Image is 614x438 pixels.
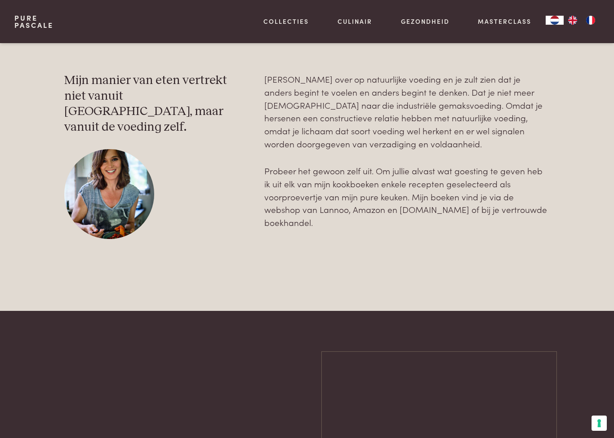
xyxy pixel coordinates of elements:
[564,16,582,25] a: EN
[338,17,372,26] a: Culinair
[264,73,550,150] p: [PERSON_NAME] over op natuurlijke voeding en je zult zien dat je anders begint te voelen en ander...
[401,17,449,26] a: Gezondheid
[478,17,531,26] a: Masterclass
[264,164,550,229] p: Probeer het gewoon zelf uit. Om jullie alvast wat goesting te geven heb ik uit elk van mijn kookb...
[582,16,600,25] a: FR
[546,16,564,25] a: NL
[64,149,154,239] img: pure-pascale-naessens-pn356142
[564,16,600,25] ul: Language list
[592,416,607,431] button: Uw voorkeuren voor toestemming voor trackingtechnologieën
[14,14,53,29] a: PurePascale
[64,73,250,135] h3: Mijn manier van eten vertrekt niet vanuit [GEOGRAPHIC_DATA], maar vanuit de voeding zelf.
[546,16,600,25] aside: Language selected: Nederlands
[546,16,564,25] div: Language
[263,17,309,26] a: Collecties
